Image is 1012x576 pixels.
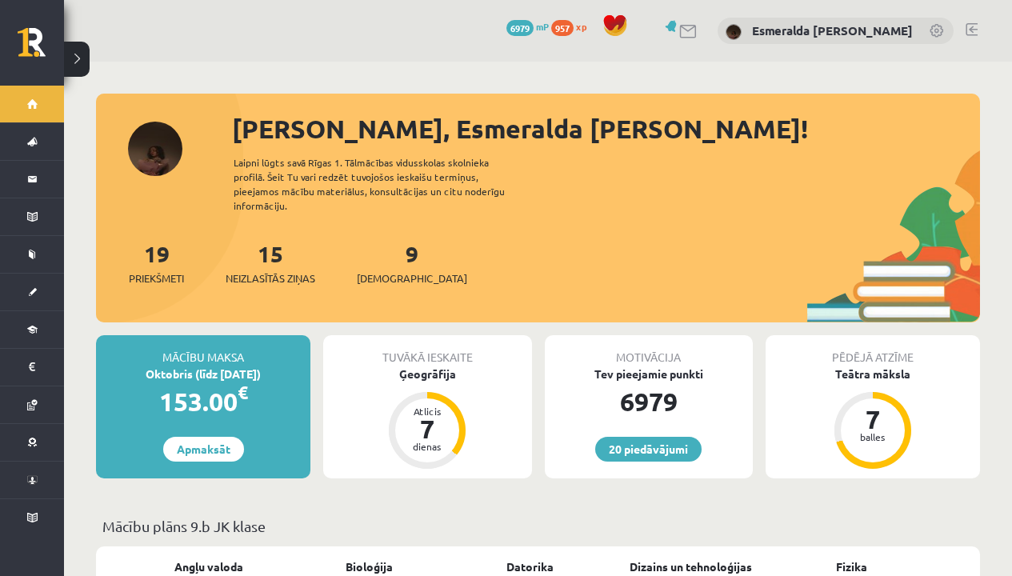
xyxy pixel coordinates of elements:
[96,366,310,382] div: Oktobris (līdz [DATE])
[323,366,531,471] a: Ģeogrāfija Atlicis 7 dienas
[102,515,974,537] p: Mācību plāns 9.b JK klase
[357,270,467,286] span: [DEMOGRAPHIC_DATA]
[403,442,451,451] div: dienas
[174,558,243,575] a: Angļu valoda
[238,381,248,404] span: €
[506,20,534,36] span: 6979
[766,366,980,471] a: Teātra māksla 7 balles
[595,437,702,462] a: 20 piedāvājumi
[752,22,913,38] a: Esmeralda [PERSON_NAME]
[234,155,533,213] div: Laipni lūgts savā Rīgas 1. Tālmācības vidusskolas skolnieka profilā. Šeit Tu vari redzēt tuvojošo...
[323,335,531,366] div: Tuvākā ieskaite
[551,20,594,33] a: 957 xp
[226,239,315,286] a: 15Neizlasītās ziņas
[849,432,897,442] div: balles
[766,335,980,366] div: Pēdējā atzīme
[506,20,549,33] a: 6979 mP
[726,24,742,40] img: Esmeralda Elisa Zālīte
[18,28,64,68] a: Rīgas 1. Tālmācības vidusskola
[129,270,184,286] span: Priekšmeti
[849,406,897,432] div: 7
[357,239,467,286] a: 9[DEMOGRAPHIC_DATA]
[576,20,586,33] span: xp
[545,382,753,421] div: 6979
[226,270,315,286] span: Neizlasītās ziņas
[551,20,574,36] span: 957
[836,558,867,575] a: Fizika
[96,382,310,421] div: 153.00
[129,239,184,286] a: 19Priekšmeti
[536,20,549,33] span: mP
[323,366,531,382] div: Ģeogrāfija
[403,416,451,442] div: 7
[96,335,310,366] div: Mācību maksa
[545,366,753,382] div: Tev pieejamie punkti
[506,558,554,575] a: Datorika
[403,406,451,416] div: Atlicis
[346,558,393,575] a: Bioloģija
[232,110,980,148] div: [PERSON_NAME], Esmeralda [PERSON_NAME]!
[163,437,244,462] a: Apmaksāt
[630,558,752,575] a: Dizains un tehnoloģijas
[545,335,753,366] div: Motivācija
[766,366,980,382] div: Teātra māksla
